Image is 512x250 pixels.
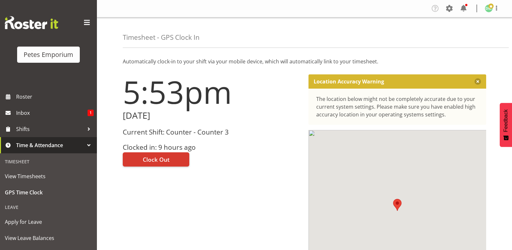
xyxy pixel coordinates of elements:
span: Apply for Leave [5,217,92,227]
span: GPS Time Clock [5,188,92,197]
button: Clock Out [123,152,189,167]
h4: Timesheet - GPS Clock In [123,34,200,41]
button: Feedback - Show survey [500,103,512,147]
div: Leave [2,201,95,214]
img: david-mcauley697.jpg [485,5,493,12]
h3: Clocked in: 9 hours ago [123,144,301,151]
a: Apply for Leave [2,214,95,230]
a: GPS Time Clock [2,184,95,201]
span: Feedback [503,109,509,132]
button: Close message [475,78,481,85]
h2: [DATE] [123,111,301,121]
span: Roster [16,92,94,102]
h1: 5:53pm [123,74,301,109]
div: Petes Emporium [24,50,73,60]
span: Time & Attendance [16,140,84,150]
span: 1 [88,110,94,116]
img: Rosterit website logo [5,16,58,29]
span: View Timesheets [5,171,92,181]
span: Shifts [16,124,84,134]
p: Location Accuracy Warning [314,78,384,85]
span: Clock Out [143,155,170,164]
h3: Current Shift: Counter - Counter 3 [123,128,301,136]
a: View Leave Balances [2,230,95,246]
div: Timesheet [2,155,95,168]
p: Automatically clock-in to your shift via your mobile device, which will automatically link to you... [123,58,486,65]
a: View Timesheets [2,168,95,184]
div: The location below might not be completely accurate due to your current system settings. Please m... [316,95,479,118]
span: Inbox [16,108,88,118]
span: View Leave Balances [5,233,92,243]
